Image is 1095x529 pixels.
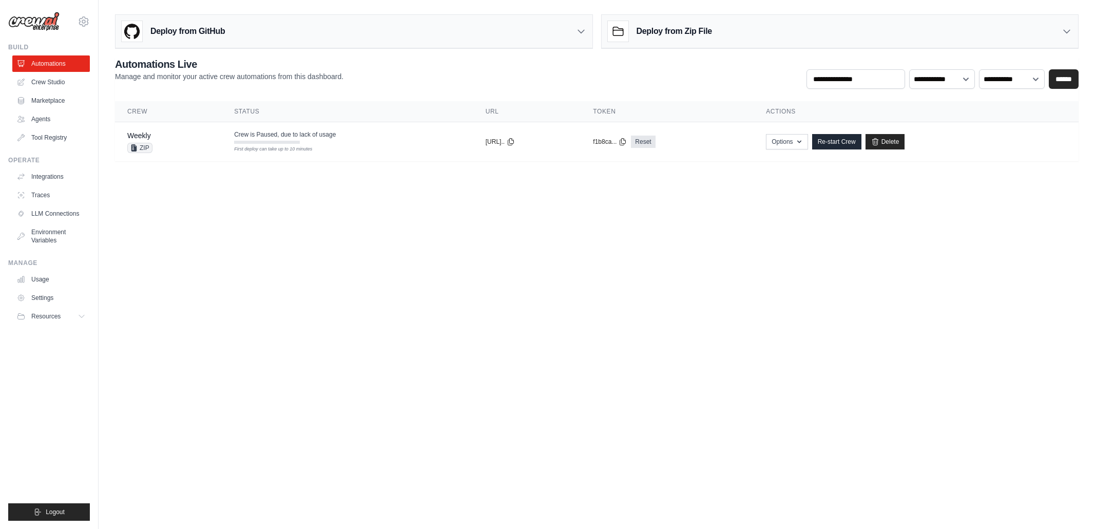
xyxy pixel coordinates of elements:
a: Traces [12,187,90,203]
span: ZIP [127,143,152,153]
a: LLM Connections [12,205,90,222]
th: URL [473,101,581,122]
a: Environment Variables [12,224,90,249]
a: Weekly [127,131,151,140]
a: Marketplace [12,92,90,109]
th: Status [222,101,473,122]
div: Build [8,43,90,51]
a: Tool Registry [12,129,90,146]
div: Operate [8,156,90,164]
h3: Deploy from Zip File [637,25,712,37]
span: Resources [31,312,61,320]
button: Logout [8,503,90,521]
th: Actions [754,101,1079,122]
a: Integrations [12,168,90,185]
button: f1b8ca... [593,138,627,146]
th: Crew [115,101,222,122]
div: First deploy can take up to 10 minutes [234,146,300,153]
th: Token [581,101,754,122]
a: Delete [866,134,905,149]
a: Agents [12,111,90,127]
span: Logout [46,508,65,516]
div: Manage [8,259,90,267]
span: Crew is Paused, due to lack of usage [234,130,336,139]
img: GitHub Logo [122,21,142,42]
a: Crew Studio [12,74,90,90]
h3: Deploy from GitHub [150,25,225,37]
p: Manage and monitor your active crew automations from this dashboard. [115,71,343,82]
button: Resources [12,308,90,325]
a: Re-start Crew [812,134,861,149]
a: Settings [12,290,90,306]
a: Reset [631,136,655,148]
button: Options [766,134,808,149]
a: Usage [12,271,90,288]
a: Automations [12,55,90,72]
img: Logo [8,12,60,31]
h2: Automations Live [115,57,343,71]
